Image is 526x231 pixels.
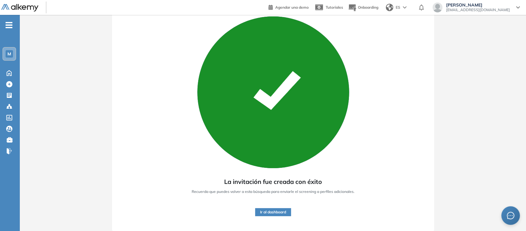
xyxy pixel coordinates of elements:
img: Logo [1,4,38,12]
i: - [6,24,12,26]
span: Recuerda que puedes volver a esta búsqueda para enviarle el screening a perfiles adicionales. [192,189,354,194]
img: world [386,4,393,11]
a: Agendar una demo [268,3,309,11]
span: ES [396,5,400,10]
img: arrow [403,6,406,9]
button: Onboarding [348,1,378,14]
span: La invitación fue creada con éxito [224,177,322,186]
span: Onboarding [358,5,378,10]
span: [PERSON_NAME] [446,2,510,7]
button: Ir al dashboard [255,208,291,216]
span: [EMAIL_ADDRESS][DOMAIN_NAME] [446,7,510,12]
span: message [507,212,514,219]
span: Agendar una demo [275,5,309,10]
span: Tutoriales [326,5,343,10]
span: M [7,51,11,56]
